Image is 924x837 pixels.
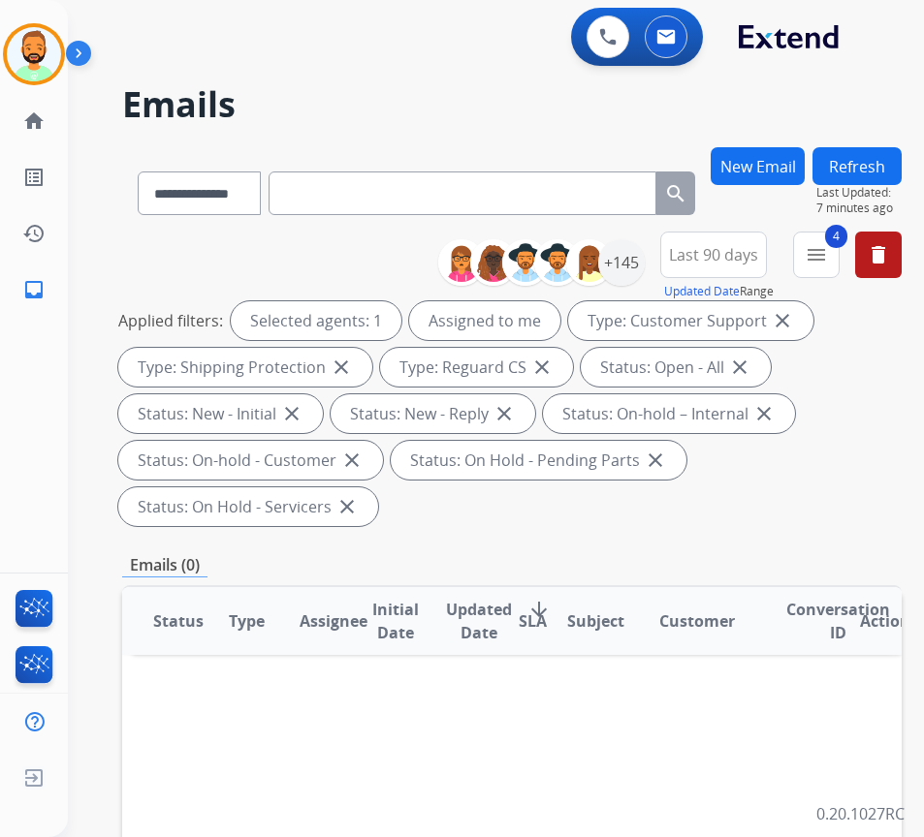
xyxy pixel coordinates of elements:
[728,356,751,379] mat-icon: close
[829,587,902,655] th: Action
[644,449,667,472] mat-icon: close
[7,27,61,81] img: avatar
[793,232,840,278] button: 4
[752,402,776,425] mat-icon: close
[372,598,419,644] span: Initial Date
[231,301,401,340] div: Selected agents: 1
[816,802,905,825] p: 0.20.1027RC
[229,609,265,633] span: Type
[331,394,535,433] div: Status: New - Reply
[812,147,902,185] button: Refresh
[22,166,46,189] mat-icon: list_alt
[568,301,813,340] div: Type: Customer Support
[660,232,767,278] button: Last 90 days
[22,278,46,301] mat-icon: inbox
[825,225,847,248] span: 4
[581,348,771,387] div: Status: Open - All
[664,283,774,299] span: Range
[118,394,323,433] div: Status: New - Initial
[330,356,353,379] mat-icon: close
[527,598,551,621] mat-icon: arrow_downward
[530,356,554,379] mat-icon: close
[816,201,902,216] span: 7 minutes ago
[409,301,560,340] div: Assigned to me
[598,239,645,286] div: +145
[118,487,378,526] div: Status: On Hold - Servicers
[543,394,795,433] div: Status: On-hold – Internal
[300,609,367,633] span: Assignee
[380,348,573,387] div: Type: Reguard CS
[669,251,758,259] span: Last 90 days
[805,243,828,266] mat-icon: menu
[664,284,740,299] button: Updated Date
[153,609,204,633] span: Status
[664,182,687,205] mat-icon: search
[335,495,359,518] mat-icon: close
[493,402,516,425] mat-icon: close
[391,441,686,480] div: Status: On Hold - Pending Parts
[22,109,46,133] mat-icon: home
[786,598,890,644] span: Conversation ID
[280,402,303,425] mat-icon: close
[711,147,805,185] button: New Email
[122,85,877,124] h2: Emails
[22,222,46,245] mat-icon: history
[340,449,364,472] mat-icon: close
[659,609,735,633] span: Customer
[118,441,383,480] div: Status: On-hold - Customer
[446,598,512,644] span: Updated Date
[771,309,794,332] mat-icon: close
[867,243,890,266] mat-icon: delete
[567,609,624,633] span: Subject
[122,553,207,577] p: Emails (0)
[118,348,372,387] div: Type: Shipping Protection
[118,309,223,332] p: Applied filters:
[816,185,902,201] span: Last Updated:
[519,609,547,633] span: SLA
